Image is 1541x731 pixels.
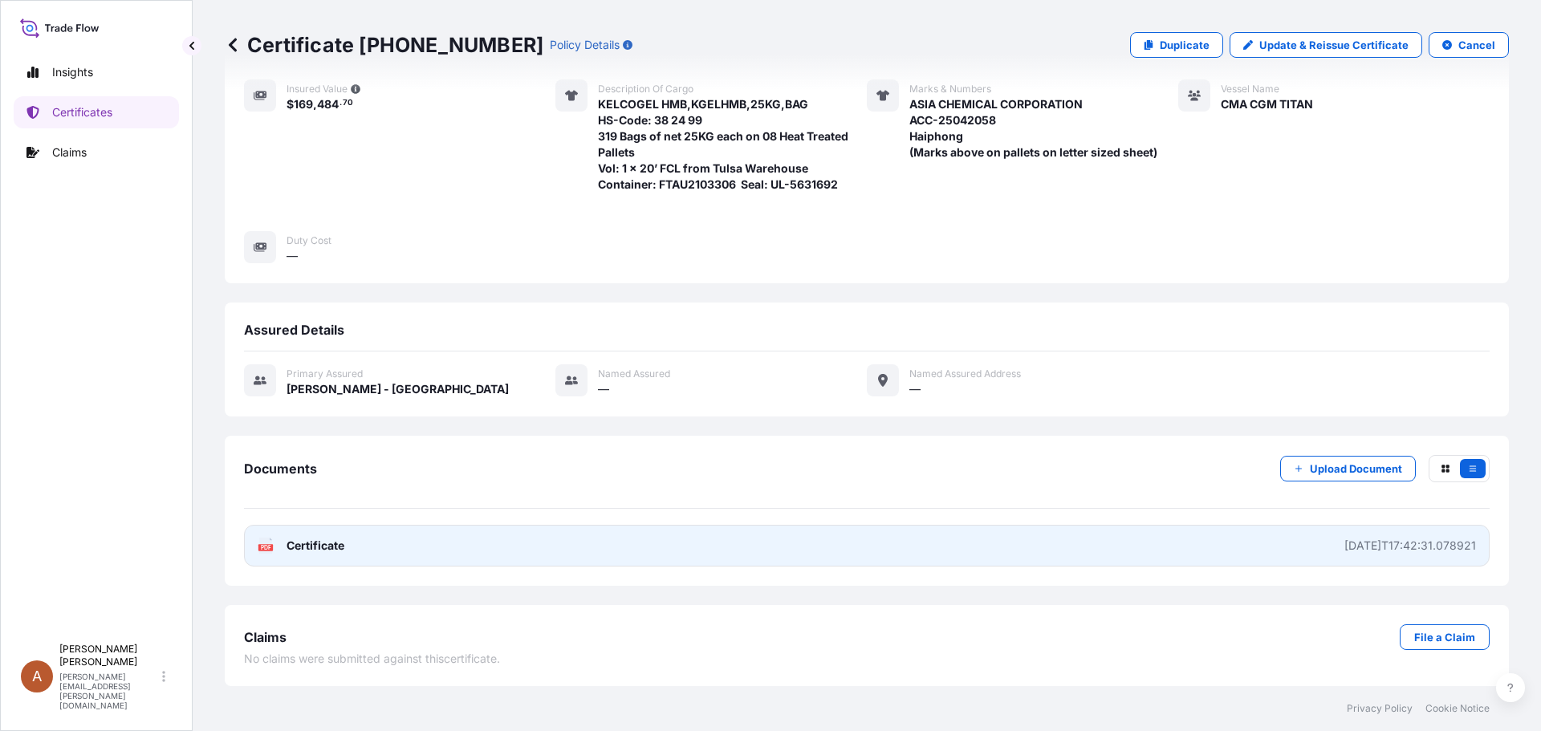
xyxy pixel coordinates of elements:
[1230,32,1422,58] a: Update & Reissue Certificate
[313,99,317,110] span: ,
[909,96,1157,160] span: ASIA CHEMICAL CORPORATION ACC-25042058 Haiphong (Marks above on pallets on letter sized sheet)
[550,37,620,53] p: Policy Details
[909,381,921,397] span: —
[244,525,1490,567] a: PDFCertificate[DATE]T17:42:31.078921
[52,144,87,160] p: Claims
[59,643,159,668] p: [PERSON_NAME] [PERSON_NAME]
[1280,456,1416,481] button: Upload Document
[598,368,670,380] span: Named Assured
[1160,37,1210,53] p: Duplicate
[32,668,42,684] span: A
[244,322,344,338] span: Assured Details
[1221,96,1313,112] span: CMA CGM TITAN
[598,381,609,397] span: —
[287,538,344,554] span: Certificate
[244,461,317,477] span: Documents
[225,32,543,58] p: Certificate [PHONE_NUMBER]
[287,381,509,397] span: [PERSON_NAME] - [GEOGRAPHIC_DATA]
[14,136,179,169] a: Claims
[1259,37,1409,53] p: Update & Reissue Certificate
[14,56,179,88] a: Insights
[244,629,287,645] span: Claims
[1414,629,1475,645] p: File a Claim
[343,100,353,106] span: 70
[1344,538,1476,554] div: [DATE]T17:42:31.078921
[340,100,342,106] span: .
[317,99,339,110] span: 484
[287,234,331,247] span: Duty Cost
[1425,702,1490,715] a: Cookie Notice
[1347,702,1413,715] a: Privacy Policy
[1130,32,1223,58] a: Duplicate
[1310,461,1402,477] p: Upload Document
[52,64,93,80] p: Insights
[287,368,363,380] span: Primary assured
[261,545,271,550] text: PDF
[287,99,294,110] span: $
[1458,37,1495,53] p: Cancel
[1429,32,1509,58] button: Cancel
[244,651,500,667] span: No claims were submitted against this certificate .
[294,99,313,110] span: 169
[1400,624,1490,650] a: File a Claim
[909,368,1021,380] span: Named Assured Address
[14,96,179,128] a: Certificates
[287,248,298,264] span: —
[52,104,112,120] p: Certificates
[59,672,159,710] p: [PERSON_NAME][EMAIL_ADDRESS][PERSON_NAME][DOMAIN_NAME]
[598,96,867,193] span: KELCOGEL HMB,KGELHMB,25KG,BAG HS-Code: 38 24 99 319 Bags of net 25KG each on 08 Heat Treated Pall...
